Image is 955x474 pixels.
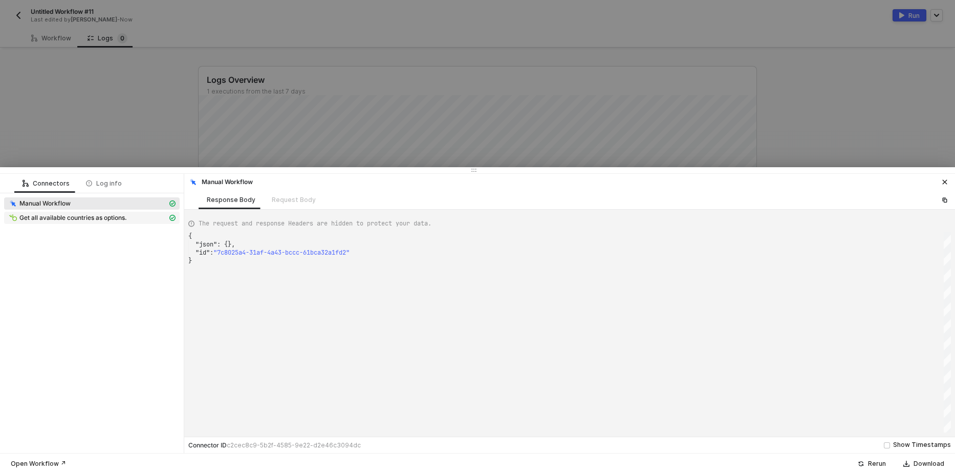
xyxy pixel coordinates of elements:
[86,179,122,188] div: Log info
[4,197,180,210] span: Manual Workflow
[942,179,948,185] span: icon-close
[188,441,361,449] div: Connector ID
[11,460,66,468] div: Open Workflow ↗
[897,458,951,470] button: Download
[471,167,477,173] span: icon-drag-indicator
[196,240,217,249] span: "json"
[19,199,71,208] span: Manual Workflow
[858,461,864,467] span: icon-success-page
[903,461,909,467] span: icon-download
[188,257,192,265] span: }
[199,219,431,228] span: The request and response Headers are hidden to protect your data.
[188,232,189,233] textarea: Editor content;Press Alt+F1 for Accessibility Options.
[23,180,29,187] span: icon-logic
[893,440,951,450] div: Show Timestamps
[942,197,948,203] span: icon-copy-paste
[9,214,17,222] img: integration-icon
[188,177,253,187] div: Manual Workflow
[210,249,213,257] span: :
[19,214,127,222] span: Get all available countries as options.
[868,460,886,468] div: Rerun
[4,212,180,224] span: Get all available countries as options.
[9,199,17,208] img: integration-icon
[914,460,944,468] div: Download
[4,458,73,470] button: Open Workflow ↗
[227,441,361,449] span: c2cec8c9-5b2f-4585-9e22-d2e46c3094dc
[207,196,255,204] div: Response Body
[196,249,210,257] span: "id"
[851,458,893,470] button: Rerun
[188,232,192,240] span: {
[217,240,235,249] span: : {},
[189,178,197,186] img: integration-icon
[169,200,176,207] span: icon-cards
[23,179,70,188] div: Connectors
[213,249,350,257] span: "7c8025a4-31af-4a43-bccc-61bca32a1fd2"
[169,215,176,221] span: icon-cards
